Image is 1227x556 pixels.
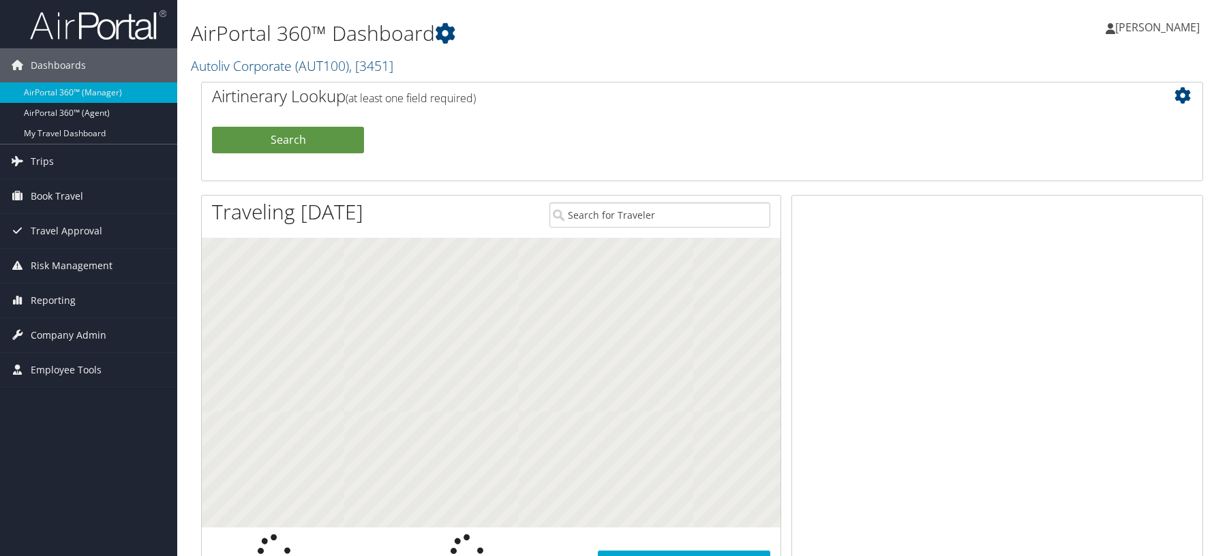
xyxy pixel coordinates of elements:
span: Employee Tools [31,353,102,387]
span: Book Travel [31,179,83,213]
h1: AirPortal 360™ Dashboard [191,19,873,48]
button: Search [212,127,364,154]
a: [PERSON_NAME] [1106,7,1213,48]
span: [PERSON_NAME] [1115,20,1200,35]
span: (at least one field required) [346,91,476,106]
span: ( AUT100 ) [295,57,349,75]
span: Company Admin [31,318,106,352]
h2: Airtinerary Lookup [212,84,1109,108]
span: Dashboards [31,48,86,82]
span: Trips [31,144,54,179]
h1: Traveling [DATE] [212,198,363,226]
span: Reporting [31,283,76,318]
a: Autoliv Corporate [191,57,393,75]
span: Risk Management [31,249,112,283]
input: Search for Traveler [549,202,770,228]
img: airportal-logo.png [30,9,166,41]
span: , [ 3451 ] [349,57,393,75]
span: Travel Approval [31,214,102,248]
